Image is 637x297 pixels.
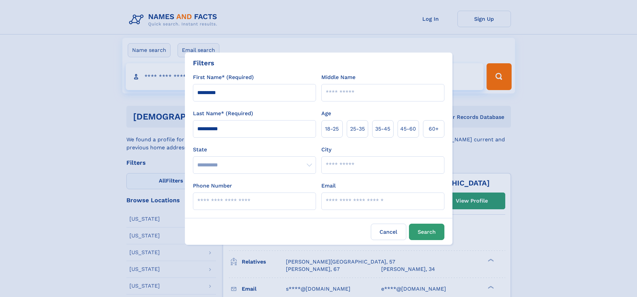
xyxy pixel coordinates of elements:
label: First Name* (Required) [193,73,254,81]
span: 60+ [429,125,439,133]
label: Middle Name [321,73,355,81]
label: Cancel [371,224,406,240]
span: 45‑60 [400,125,416,133]
button: Search [409,224,444,240]
span: 18‑25 [325,125,339,133]
label: Last Name* (Required) [193,109,253,118]
span: 35‑45 [375,125,390,133]
span: 25‑35 [350,125,365,133]
div: Filters [193,58,214,68]
label: Email [321,182,336,190]
label: City [321,146,331,154]
label: State [193,146,316,154]
label: Age [321,109,331,118]
label: Phone Number [193,182,232,190]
